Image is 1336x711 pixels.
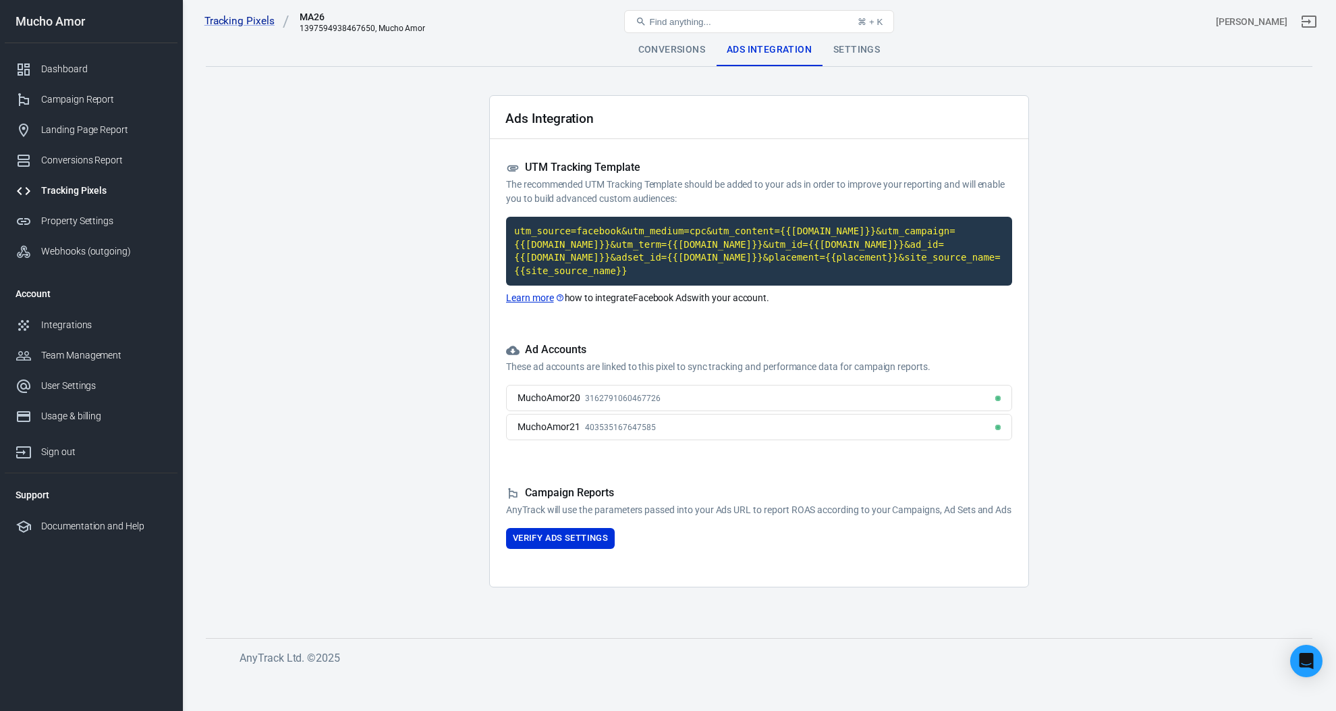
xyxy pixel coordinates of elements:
[41,409,167,423] div: Usage & billing
[5,206,177,236] a: Property Settings
[5,340,177,371] a: Team Management
[506,178,1012,206] p: The recommended UTM Tracking Template should be added to your ads in order to improve your report...
[506,503,1012,517] p: AnyTrack will use the parameters passed into your Ads URL to report ROAS according to your Campai...
[506,343,1012,357] h5: Ad Accounts
[506,161,1012,175] h5: UTM Tracking Template
[5,115,177,145] a: Landing Page Report
[624,10,894,33] button: Find anything...⌘ + K
[41,348,167,363] div: Team Management
[41,153,167,167] div: Conversions Report
[649,17,711,27] span: Find anything...
[5,236,177,267] a: Webhooks (outgoing)
[506,486,1012,500] h5: Campaign Reports
[41,62,167,76] div: Dashboard
[823,34,891,66] div: Settings
[240,650,1252,666] h6: AnyTrack Ltd. © 2025
[41,184,167,198] div: Tracking Pixels
[41,214,167,228] div: Property Settings
[585,394,660,403] span: 3162791060467726
[506,217,1012,286] code: Click to copy
[5,84,177,115] a: Campaign Report
[41,318,167,332] div: Integrations
[5,310,177,340] a: Integrations
[5,401,177,431] a: Usage & billing
[41,519,167,533] div: Documentation and Help
[5,371,177,401] a: User Settings
[5,176,177,206] a: Tracking Pixels
[300,24,425,33] div: 1397594938467650, Mucho Amor
[5,16,177,28] div: Mucho Amor
[204,14,289,28] a: Tracking Pixels
[858,17,883,27] div: ⌘ + K
[505,111,594,126] h2: Ads Integration
[506,528,615,549] button: Verify Ads Settings
[41,379,167,393] div: User Settings
[1216,15,1287,29] div: Account id: yzmGGMyF
[506,360,1012,374] p: These ad accounts are linked to this pixel to sync tracking and performance data for campaign rep...
[41,244,167,259] div: Webhooks (outgoing)
[518,420,580,434] div: MuchoAmor21
[41,123,167,137] div: Landing Page Report
[5,278,177,310] li: Account
[5,431,177,467] a: Sign out
[506,291,1012,305] p: how to integrate Facebook Ads with your account.
[1290,645,1323,677] div: Open Intercom Messenger
[5,145,177,176] a: Conversions Report
[585,423,655,432] span: 403535167647585
[5,479,177,511] li: Support
[41,445,167,459] div: Sign out
[518,391,580,405] div: MuchoAmor20
[5,54,177,84] a: Dashboard
[716,34,823,66] div: Ads Integration
[628,34,716,66] div: Conversions
[506,291,565,305] a: Learn more
[41,93,167,107] div: Campaign Report
[300,10,425,24] div: MA26
[1293,5,1325,38] a: Sign out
